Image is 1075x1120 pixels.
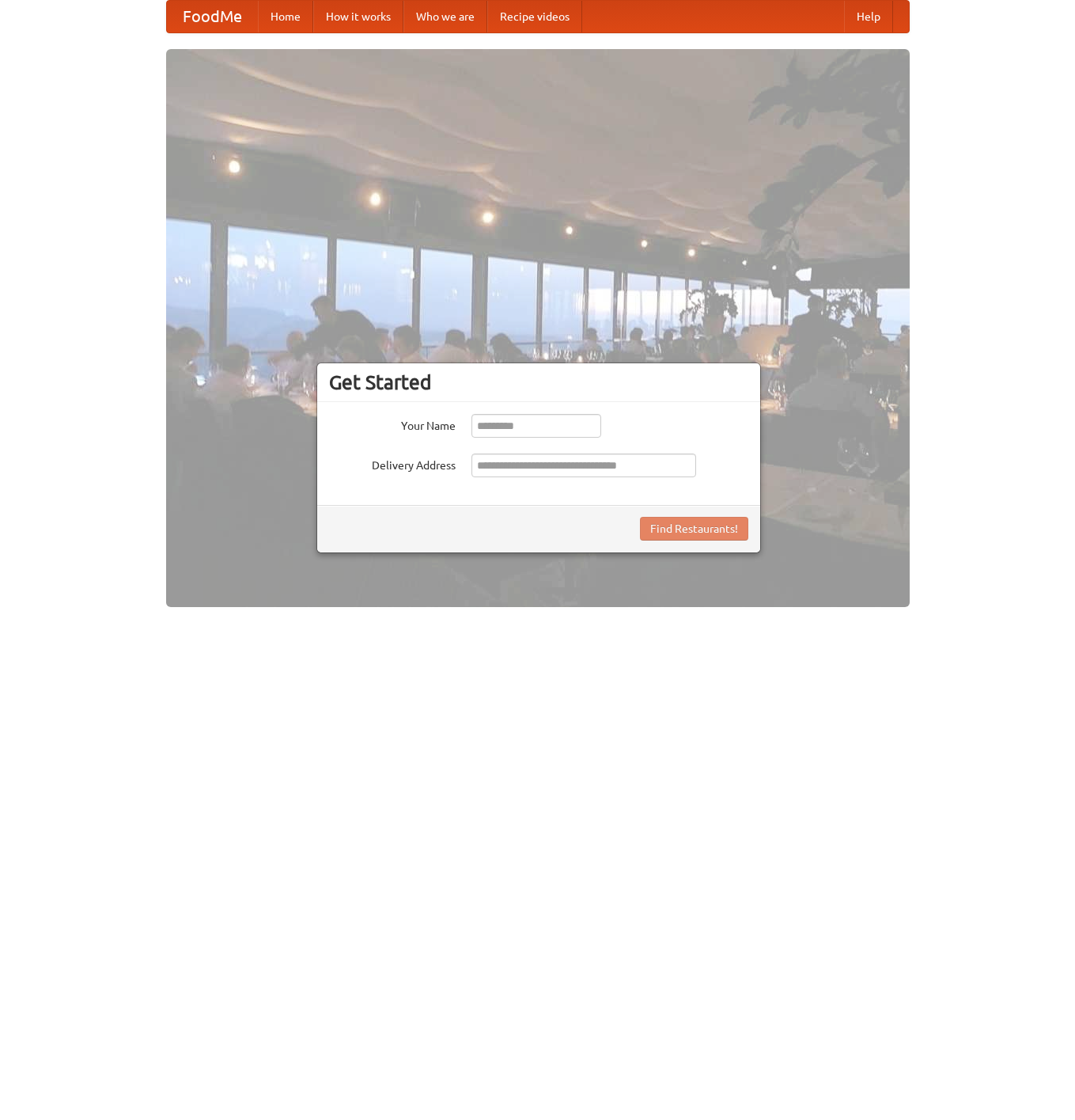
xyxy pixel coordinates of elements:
[640,517,748,541] button: Find Restaurants!
[167,1,258,32] a: FoodMe
[258,1,313,32] a: Home
[487,1,582,32] a: Recipe videos
[329,370,748,394] h3: Get Started
[313,1,403,32] a: How it works
[844,1,893,32] a: Help
[329,414,456,434] label: Your Name
[329,454,456,473] label: Delivery Address
[403,1,487,32] a: Who we are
